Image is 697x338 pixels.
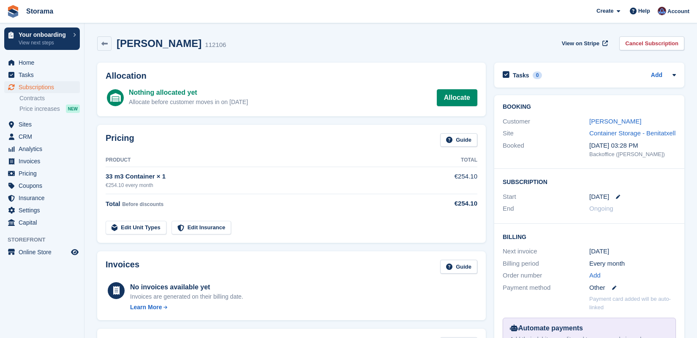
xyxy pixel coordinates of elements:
a: Allocate [437,89,477,106]
h2: Allocation [106,71,477,81]
h2: Billing [503,232,676,241]
span: Storefront [8,236,84,244]
span: CRM [19,131,69,143]
span: Home [19,57,69,69]
div: 0 [533,71,542,79]
th: Total [420,154,477,167]
div: Start [503,192,589,202]
div: 112106 [205,40,226,50]
a: View on Stripe [558,36,610,50]
span: Capital [19,217,69,228]
div: Site [503,129,589,138]
a: Guide [440,133,477,147]
span: Analytics [19,143,69,155]
a: menu [4,57,80,69]
a: menu [4,131,80,143]
span: Price increases [19,105,60,113]
a: Contracts [19,94,80,102]
div: [DATE] [589,247,676,256]
a: menu [4,217,80,228]
th: Product [106,154,420,167]
span: Create [596,7,613,15]
h2: Invoices [106,260,139,274]
a: Cancel Subscription [619,36,684,50]
span: Help [638,7,650,15]
h2: Tasks [513,71,529,79]
h2: Pricing [106,133,134,147]
div: €254.10 [420,199,477,209]
div: Next invoice [503,247,589,256]
span: Ongoing [589,205,613,212]
div: Learn More [130,303,162,312]
a: menu [4,180,80,192]
div: End [503,204,589,214]
div: Nothing allocated yet [129,88,248,98]
a: Preview store [70,247,80,257]
span: Total [106,200,120,207]
span: Settings [19,204,69,216]
td: €254.10 [420,167,477,194]
p: Your onboarding [19,32,69,38]
div: Customer [503,117,589,126]
span: Pricing [19,168,69,179]
span: Account [667,7,689,16]
div: Invoices are generated on their billing date. [130,292,243,301]
span: Subscriptions [19,81,69,93]
div: No invoices available yet [130,282,243,292]
a: Storama [23,4,57,18]
a: menu [4,69,80,81]
a: Your onboarding View next steps [4,27,80,50]
h2: Subscription [503,177,676,186]
a: Guide [440,260,477,274]
h2: [PERSON_NAME] [117,38,201,49]
p: Payment card added will be auto-linked [589,295,676,311]
div: [DATE] 03:28 PM [589,141,676,151]
p: View next steps [19,39,69,47]
span: Insurance [19,192,69,204]
div: Every month [589,259,676,269]
div: Booked [503,141,589,159]
a: Price increases NEW [19,104,80,113]
div: Allocate before customer moves in on [DATE] [129,98,248,107]
a: menu [4,168,80,179]
div: 33 m3 Container × 1 [106,172,420,181]
img: Hannah Fordham [658,7,666,15]
div: Payment method [503,283,589,293]
a: menu [4,81,80,93]
div: Other [589,283,676,293]
a: Learn More [130,303,243,312]
a: [PERSON_NAME] [589,118,641,125]
a: menu [4,192,80,204]
h2: Booking [503,104,676,110]
div: Automate payments [510,323,669,333]
span: Online Store [19,246,69,258]
div: NEW [66,104,80,113]
a: menu [4,118,80,130]
span: Tasks [19,69,69,81]
a: Container Storage - Benitatxell [589,129,675,137]
img: stora-icon-8386f47178a22dfd0bd8f6a31ec36ba5ce8667c1dd55bd0f319d3a0aa187defe.svg [7,5,19,18]
a: menu [4,204,80,216]
span: Sites [19,118,69,130]
span: Before discounts [122,201,163,207]
time: 2025-11-01 00:00:00 UTC [589,192,609,202]
a: Edit Insurance [172,221,231,235]
a: menu [4,246,80,258]
a: menu [4,143,80,155]
a: Add [651,71,662,80]
div: €254.10 every month [106,181,420,189]
div: Backoffice ([PERSON_NAME]) [589,150,676,159]
span: View on Stripe [562,39,599,48]
a: menu [4,155,80,167]
a: Add [589,271,601,280]
a: Edit Unit Types [106,221,166,235]
div: Order number [503,271,589,280]
span: Invoices [19,155,69,167]
span: Coupons [19,180,69,192]
div: Billing period [503,259,589,269]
